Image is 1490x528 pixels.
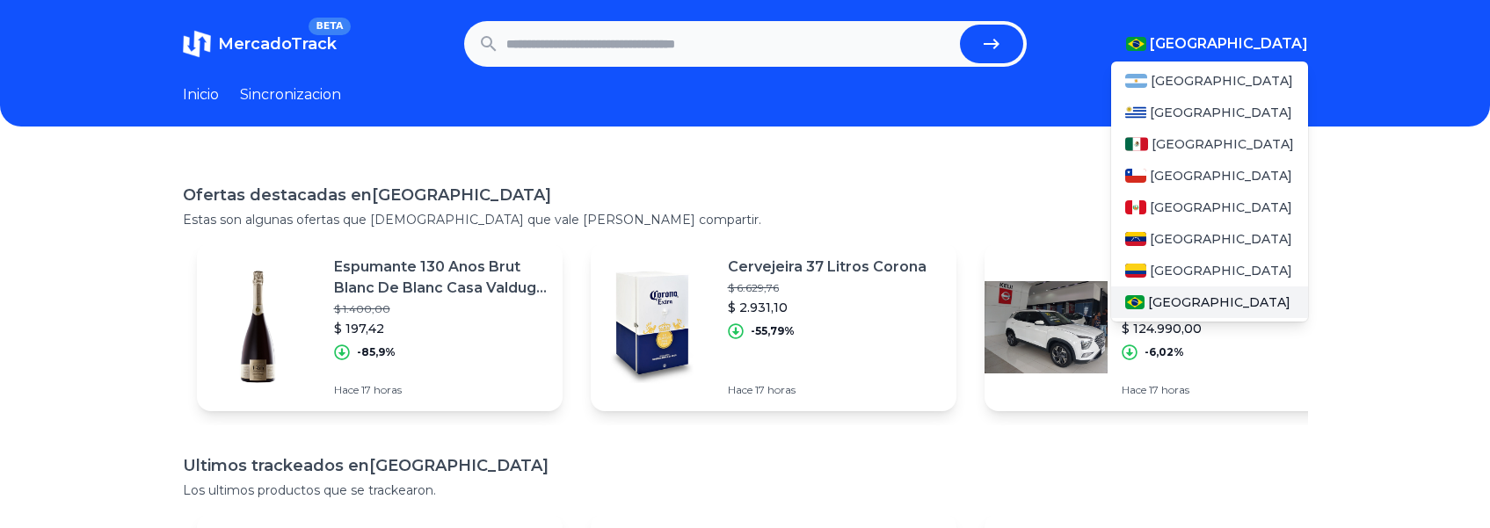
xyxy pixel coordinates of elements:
p: -6,02% [1145,345,1184,359]
span: [GEOGRAPHIC_DATA] [1150,167,1292,184]
span: [GEOGRAPHIC_DATA] [1150,262,1292,279]
img: Brasil [1125,295,1145,309]
img: Uruguay [1125,105,1146,119]
a: Mexico[GEOGRAPHIC_DATA] [1111,128,1308,160]
img: Chile [1125,169,1146,183]
a: Featured imageCervejeira 37 Litros Corona$ 6.629,76$ 2.931,10-55,79%Hace 17 horas [591,242,956,411]
span: [GEOGRAPHIC_DATA] [1150,199,1292,216]
img: Peru [1125,200,1146,214]
img: Argentina [1125,74,1148,88]
p: $ 197,42 [334,320,549,337]
img: Colombia [1125,264,1146,278]
a: Uruguay[GEOGRAPHIC_DATA] [1111,97,1308,128]
p: -85,9% [357,345,396,359]
p: $ 6.629,76 [728,281,927,295]
span: [GEOGRAPHIC_DATA] [1150,104,1292,121]
span: BETA [309,18,350,35]
a: Peru[GEOGRAPHIC_DATA] [1111,192,1308,223]
img: Venezuela [1125,232,1146,246]
p: $ 1.400,00 [334,302,549,316]
img: Featured image [591,265,714,388]
a: Brasil[GEOGRAPHIC_DATA] [1111,286,1308,318]
img: Featured image [197,265,320,388]
p: -55,79% [751,324,795,338]
img: Brasil [1126,37,1146,51]
p: Hace 17 horas [334,383,549,397]
h1: Ofertas destacadas en [GEOGRAPHIC_DATA] [183,183,1308,207]
a: Featured imageCreta 1.0 Tgdi Platinum Automatico$ 132.990,00$ 124.990,00-6,02%Hace 17 horas [985,242,1350,411]
p: Estas son algunas ofertas que [DEMOGRAPHIC_DATA] que vale [PERSON_NAME] compartir. [183,211,1308,228]
p: Espumante 130 Anos Brut Blanc De Blanc Casa Valduga 750ml [334,257,549,299]
span: [GEOGRAPHIC_DATA] [1152,135,1294,153]
a: Featured imageEspumante 130 Anos Brut Blanc De Blanc Casa Valduga 750ml$ 1.400,00$ 197,42-85,9%Ha... [197,242,563,411]
span: [GEOGRAPHIC_DATA] [1150,230,1292,248]
p: $ 124.990,00 [1122,320,1336,337]
a: Inicio [183,84,219,105]
span: [GEOGRAPHIC_DATA] [1148,293,1290,311]
span: [GEOGRAPHIC_DATA] [1151,72,1293,90]
span: MercadoTrack [218,34,337,54]
p: Los ultimos productos que se trackearon. [183,481,1308,499]
a: Colombia[GEOGRAPHIC_DATA] [1111,255,1308,286]
button: [GEOGRAPHIC_DATA] [1126,33,1308,54]
img: Featured image [985,265,1108,388]
a: Argentina[GEOGRAPHIC_DATA] [1111,65,1308,97]
img: Mexico [1125,137,1148,151]
a: Venezuela[GEOGRAPHIC_DATA] [1111,223,1308,255]
p: Cervejeira 37 Litros Corona [728,257,927,278]
p: Hace 17 horas [728,383,927,397]
p: $ 2.931,10 [728,299,927,316]
h1: Ultimos trackeados en [GEOGRAPHIC_DATA] [183,453,1308,478]
a: MercadoTrackBETA [183,30,337,58]
span: [GEOGRAPHIC_DATA] [1150,33,1308,54]
a: Chile[GEOGRAPHIC_DATA] [1111,160,1308,192]
img: MercadoTrack [183,30,211,58]
a: Sincronizacion [240,84,341,105]
p: Hace 17 horas [1122,383,1336,397]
